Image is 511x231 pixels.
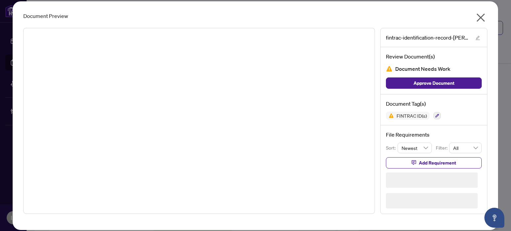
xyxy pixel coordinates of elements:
[453,143,478,153] span: All
[386,111,394,119] img: Status Icon
[386,65,393,72] img: Document Status
[476,12,486,23] span: close
[419,157,456,168] span: Add Requirement
[386,157,482,168] button: Add Requirement
[394,113,430,118] span: FINTRAC ID(s)
[484,208,504,228] button: Open asap
[436,144,449,151] p: Filter:
[386,130,482,138] h4: File Requirements
[386,53,482,60] h4: Review Document(s)
[476,35,480,40] span: edit
[386,144,398,151] p: Sort:
[23,12,487,20] div: Document Preview
[396,64,451,73] span: Document Needs Work
[386,77,482,88] button: Approve Document
[402,143,428,153] span: Newest
[414,77,454,88] span: Approve Document
[386,34,469,42] span: fintrac-identification-record-[PERSON_NAME]-naghikhani-20250811-124251.pdf
[386,99,482,107] h4: Document Tag(s)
